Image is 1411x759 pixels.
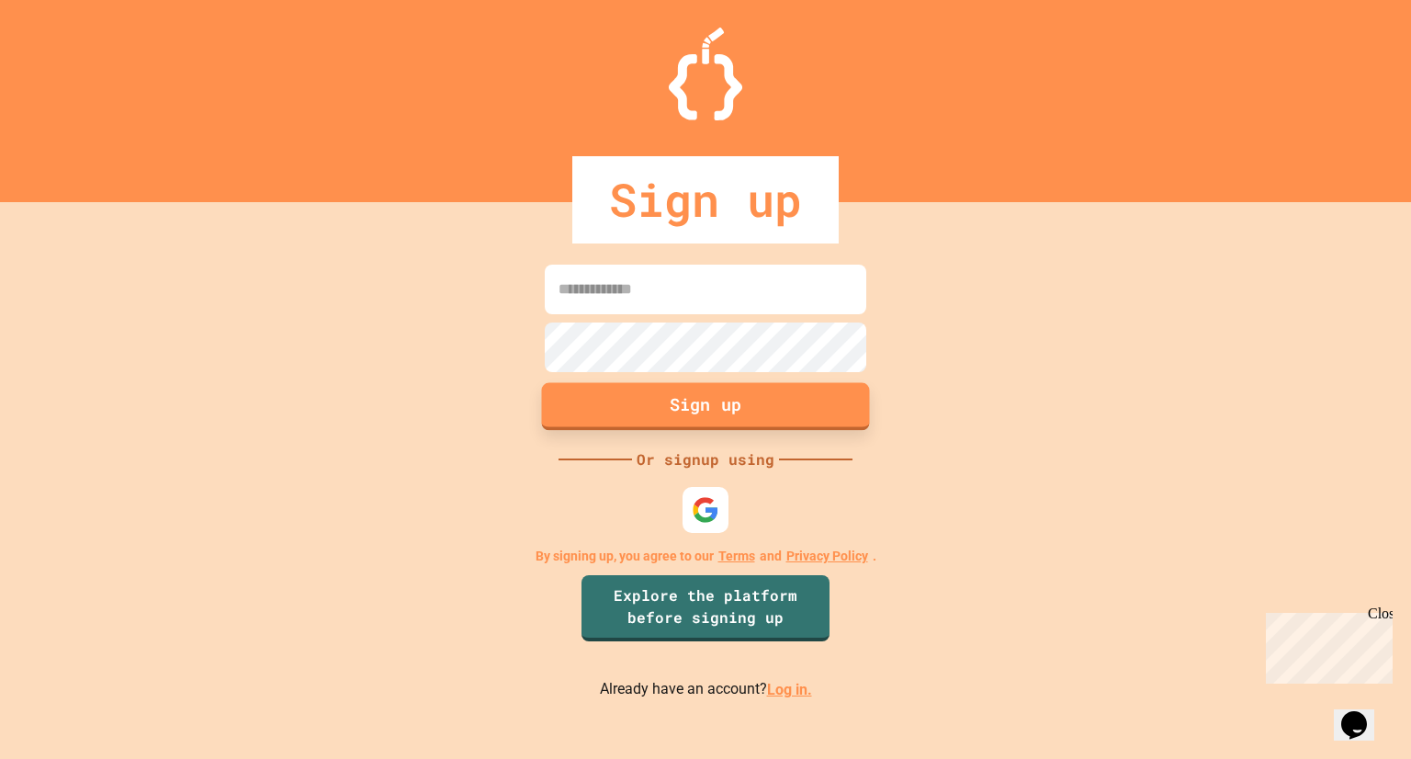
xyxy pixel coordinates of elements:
[632,448,779,470] div: Or signup using
[600,678,812,701] p: Already have an account?
[536,547,876,566] p: By signing up, you agree to our and .
[786,547,868,566] a: Privacy Policy
[692,496,719,524] img: google-icon.svg
[718,547,755,566] a: Terms
[7,7,127,117] div: Chat with us now!Close
[572,156,839,244] div: Sign up
[581,575,830,641] a: Explore the platform before signing up
[669,28,742,120] img: Logo.svg
[1259,606,1393,684] iframe: chat widget
[542,383,870,431] button: Sign up
[767,681,812,698] a: Log in.
[1334,685,1393,741] iframe: chat widget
